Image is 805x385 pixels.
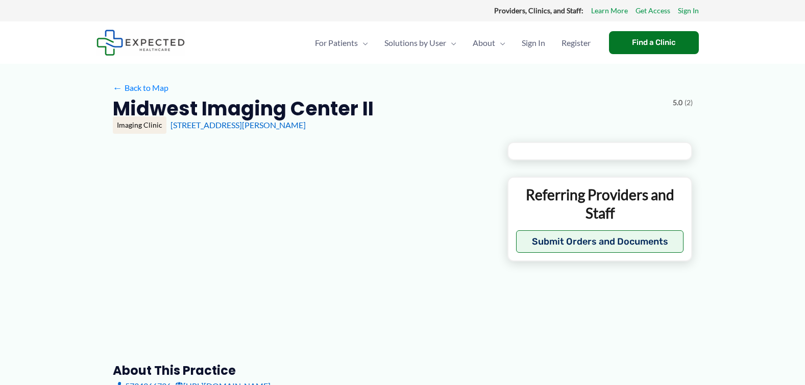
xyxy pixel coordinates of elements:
[376,25,465,61] a: Solutions by UserMenu Toggle
[113,80,168,95] a: ←Back to Map
[113,363,491,378] h3: About this practice
[495,25,505,61] span: Menu Toggle
[446,25,456,61] span: Menu Toggle
[96,30,185,56] img: Expected Healthcare Logo - side, dark font, small
[673,96,682,109] span: 5.0
[307,25,599,61] nav: Primary Site Navigation
[358,25,368,61] span: Menu Toggle
[591,4,628,17] a: Learn More
[516,185,684,223] p: Referring Providers and Staff
[514,25,553,61] a: Sign In
[315,25,358,61] span: For Patients
[113,116,166,134] div: Imaging Clinic
[553,25,599,61] a: Register
[465,25,514,61] a: AboutMenu Toggle
[113,96,374,121] h2: Midwest Imaging Center II
[113,83,123,92] span: ←
[170,120,306,130] a: [STREET_ADDRESS][PERSON_NAME]
[609,31,699,54] a: Find a Clinic
[678,4,699,17] a: Sign In
[636,4,670,17] a: Get Access
[307,25,376,61] a: For PatientsMenu Toggle
[522,25,545,61] span: Sign In
[516,230,684,253] button: Submit Orders and Documents
[384,25,446,61] span: Solutions by User
[562,25,591,61] span: Register
[473,25,495,61] span: About
[685,96,693,109] span: (2)
[494,6,583,15] strong: Providers, Clinics, and Staff:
